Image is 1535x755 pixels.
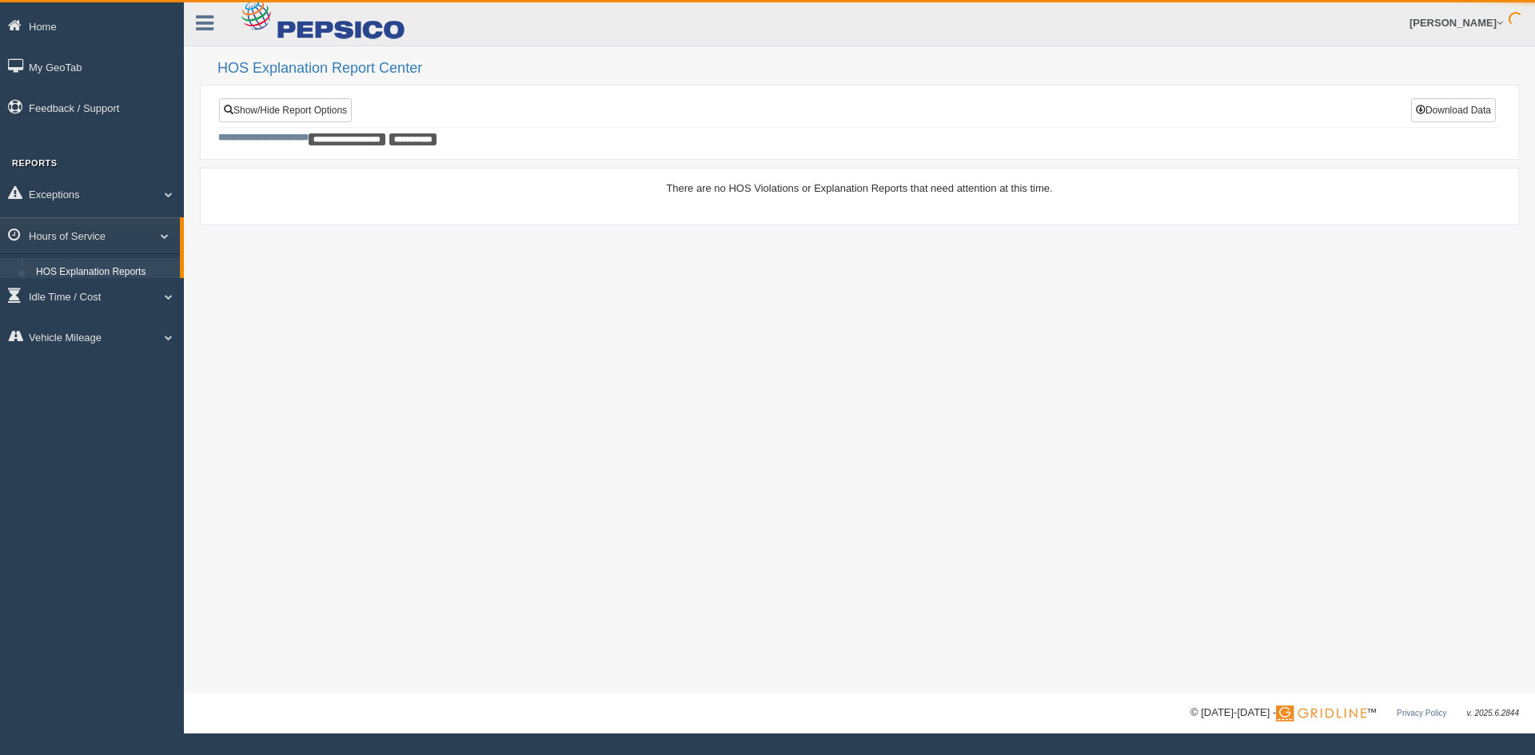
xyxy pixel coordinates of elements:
span: v. 2025.6.2844 [1467,709,1519,717]
a: HOS Explanation Reports [29,258,180,287]
a: Show/Hide Report Options [219,98,352,122]
div: © [DATE]-[DATE] - ™ [1190,705,1519,721]
div: There are no HOS Violations or Explanation Reports that need attention at this time. [218,181,1501,196]
h2: HOS Explanation Report Center [217,61,1519,77]
button: Download Data [1411,98,1496,122]
img: Gridline [1276,705,1366,721]
a: Privacy Policy [1397,709,1446,717]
